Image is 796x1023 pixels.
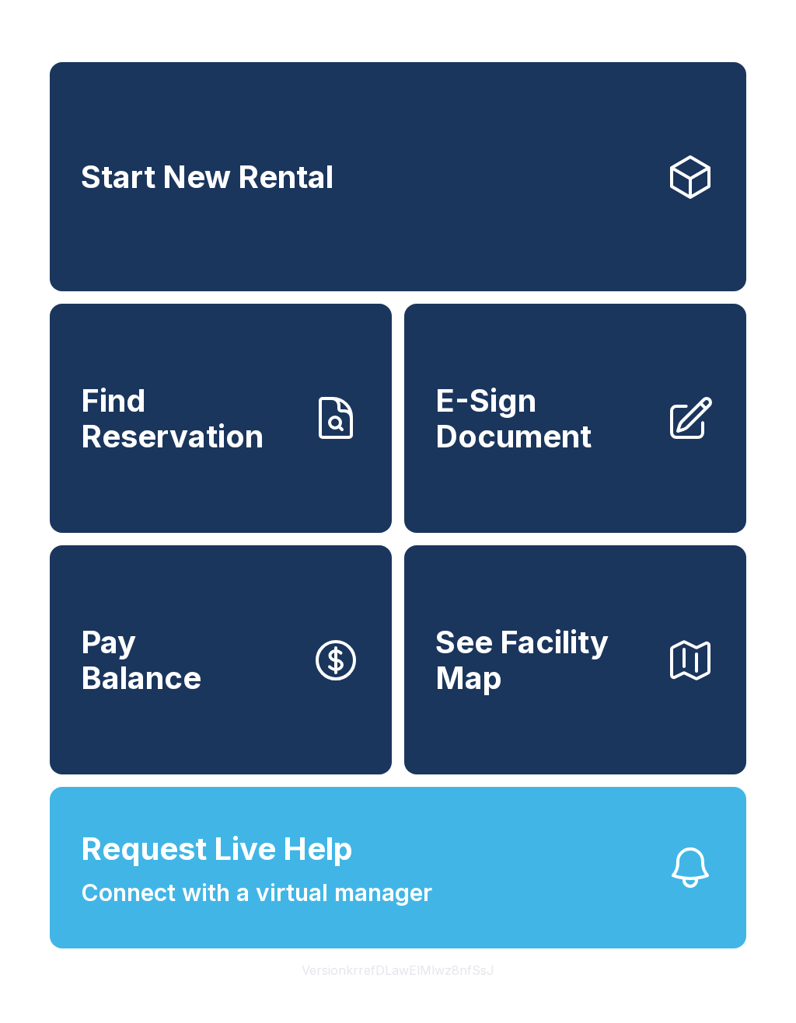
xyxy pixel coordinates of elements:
[50,62,746,291] a: Start New Rental
[404,304,746,533] a: E-Sign Document
[50,787,746,948] button: Request Live HelpConnect with a virtual manager
[289,948,507,992] button: VersionkrrefDLawElMlwz8nfSsJ
[81,383,298,454] span: Find Reservation
[435,383,653,454] span: E-Sign Document
[50,545,392,774] button: PayBalance
[81,159,333,195] span: Start New Rental
[81,826,353,872] span: Request Live Help
[50,304,392,533] a: Find Reservation
[435,625,653,695] span: See Facility Map
[404,545,746,774] button: See Facility Map
[81,875,432,910] span: Connect with a virtual manager
[81,625,201,695] span: Pay Balance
